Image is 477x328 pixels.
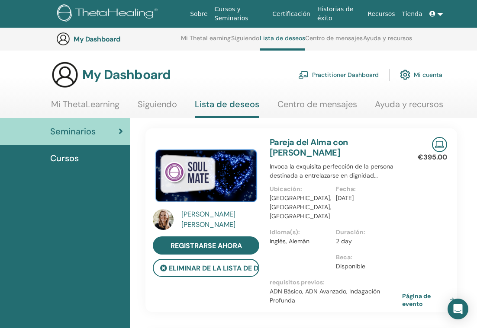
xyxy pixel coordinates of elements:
[181,35,231,48] a: Mi ThetaLearning
[270,287,402,305] p: ADN Básico, ADN Avanzado, Indagación Profunda
[171,241,242,250] span: registrarse ahora
[270,194,331,221] p: [GEOGRAPHIC_DATA], [GEOGRAPHIC_DATA], [GEOGRAPHIC_DATA]
[270,228,331,237] p: Idioma(s) :
[336,253,397,262] p: Beca :
[51,99,119,116] a: Mi ThetaLearning
[153,259,259,277] button: Eliminar de la lista de deseos
[336,237,397,246] p: 2 day
[50,152,79,165] span: Cursos
[400,65,442,84] a: Mi cuenta
[269,6,314,22] a: Certificación
[305,35,363,48] a: Centro de mensajes
[336,194,397,203] p: [DATE]
[82,67,171,83] h3: My Dashboard
[181,209,261,230] a: [PERSON_NAME] [PERSON_NAME]
[400,67,410,82] img: cog.svg
[211,1,269,26] a: Cursos y Seminarios
[56,32,70,46] img: generic-user-icon.jpg
[270,137,348,158] a: Pareja del Alma con [PERSON_NAME]
[363,35,412,48] a: Ayuda y recursos
[314,1,364,26] a: Historias de éxito
[336,228,397,237] p: Duración :
[364,6,398,22] a: Recursos
[231,35,259,48] a: Siguiendo
[375,99,443,116] a: Ayuda y recursos
[448,299,468,319] div: Open Intercom Messenger
[298,65,379,84] a: Practitioner Dashboard
[418,152,447,162] p: €395.00
[432,137,447,152] img: Live Online Seminar
[270,162,402,180] p: Invoca la exquisita perfección de la persona destinada a entrelazarse en dignidad...
[336,185,397,194] p: Fecha :
[74,35,160,43] h3: My Dashboard
[153,137,259,212] img: Pareja del Alma
[277,99,357,116] a: Centro de mensajes
[57,4,161,24] img: logo.png
[51,61,79,89] img: generic-user-icon.jpg
[260,35,305,51] a: Lista de deseos
[138,99,177,116] a: Siguiendo
[399,6,426,22] a: Tienda
[153,236,259,255] a: registrarse ahora
[195,99,259,118] a: Lista de deseos
[402,292,458,308] a: Página de evento
[153,209,174,230] img: default.jpg
[270,278,402,287] p: requisitos previos :
[336,262,397,271] p: Disponible
[187,6,211,22] a: Sobre
[50,125,96,138] span: Seminarios
[298,71,309,79] img: chalkboard-teacher.svg
[270,237,331,246] p: Inglés, Alemán
[270,185,331,194] p: Ubicación :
